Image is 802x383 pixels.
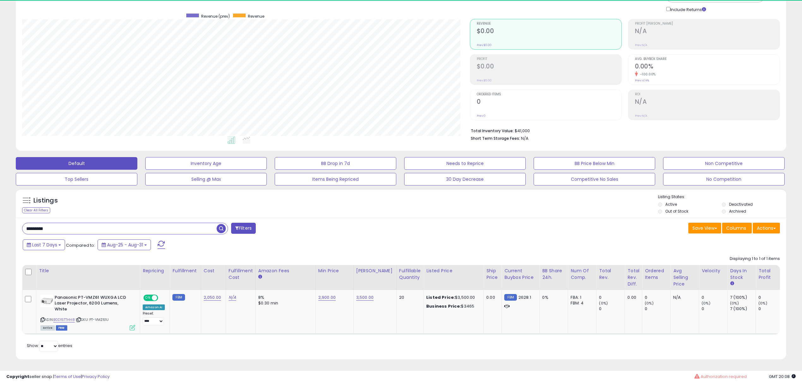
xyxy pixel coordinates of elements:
a: 3,500.00 [356,294,374,301]
button: Competitive No Sales [534,173,655,186]
span: Profit [PERSON_NAME] [635,22,780,26]
h5: Listings [33,196,58,205]
small: (0%) [645,301,654,306]
div: Avg Selling Price [673,268,696,287]
h2: 0.00% [635,63,780,71]
button: Inventory Age [145,157,267,170]
small: (0%) [758,301,767,306]
b: Listed Price: [426,294,455,300]
div: Amazon AI [143,304,165,310]
div: N/A [673,295,694,300]
span: Compared to: [66,242,95,248]
div: 0 [599,306,625,312]
div: ASIN: [40,295,135,330]
div: 0.00 [486,295,497,300]
small: (0%) [702,301,710,306]
span: Revenue (prev) [201,14,230,19]
span: 2628.1 [518,294,531,300]
div: 0% [542,295,563,300]
div: 0 [645,306,670,312]
button: Filters [231,223,256,234]
div: 0 [758,306,784,312]
button: BB Price Below Min [534,157,655,170]
b: Business Price: [426,303,461,309]
div: Displaying 1 to 1 of 1 items [730,256,780,262]
small: Prev: N/A [635,43,647,47]
a: 2,050.00 [204,294,221,301]
small: Prev: $0.00 [477,79,492,82]
div: Clear All Filters [22,207,50,213]
div: Num of Comp. [571,268,594,281]
small: Prev: 4.14% [635,79,649,82]
h2: N/A [635,98,780,107]
div: 20 [399,295,419,300]
small: Days In Stock. [730,281,734,286]
div: Cost [204,268,223,274]
small: (0%) [599,301,608,306]
span: Avg. Buybox Share [635,57,780,61]
div: $0.30 min [258,300,311,306]
button: BB Drop in 7d [275,157,396,170]
label: Deactivated [729,202,753,207]
b: Short Term Storage Fees: [471,136,520,141]
div: Title [39,268,137,274]
button: Non Competitive [663,157,785,170]
div: Repricing [143,268,167,274]
a: 2,900.00 [318,294,336,301]
div: [PERSON_NAME] [356,268,394,274]
button: Items Being Repriced [275,173,396,186]
button: 30 Day Decrease [404,173,526,186]
button: Last 7 Days [23,239,65,250]
div: Amazon Fees [258,268,313,274]
img: 31oQ6YrUh9L._SL40_.jpg [40,295,53,307]
div: FBM: 4 [571,300,591,306]
h2: $0.00 [477,63,621,71]
span: Authorization required [701,374,747,380]
div: 0 [599,295,625,300]
div: Total Profit [758,268,781,281]
small: FBM [504,294,517,301]
span: Last 7 Days [32,242,57,248]
span: | SKU: PT-VMZ61U [76,317,109,322]
div: Total Rev. [599,268,622,281]
span: All listings currently available for purchase on Amazon [40,325,55,331]
button: No Competition [663,173,785,186]
div: 7 (100%) [730,295,756,300]
h2: $0.00 [477,27,621,36]
b: Panasonic PT-VMZ61 WUXGA LCD Laser Projector, 6200 Lumens, White [55,295,131,314]
small: Prev: N/A [635,114,647,118]
label: Active [665,202,677,207]
strong: Copyright [6,374,29,380]
label: Out of Stock [665,209,688,214]
div: Listed Price [426,268,481,274]
p: Listing States: [658,194,786,200]
div: 0 [702,306,727,312]
button: Aug-25 - Aug-31 [98,239,151,250]
span: ON [144,295,152,300]
div: seller snap | | [6,374,110,380]
div: Preset: [143,311,165,326]
button: Actions [753,223,780,233]
div: BB Share 24h. [542,268,565,281]
div: Min Price [318,268,351,274]
div: 0 [758,295,784,300]
div: Ordered Items [645,268,668,281]
div: Ship Price [486,268,499,281]
span: Revenue [477,22,621,26]
span: N/A [521,135,529,141]
small: Prev: $0.00 [477,43,492,47]
span: Profit [477,57,621,61]
small: -100.00% [638,72,656,77]
span: Aug-25 - Aug-31 [107,242,143,248]
div: Current Buybox Price [504,268,537,281]
span: Ordered Items [477,93,621,96]
button: Top Sellers [16,173,137,186]
a: Privacy Policy [82,374,110,380]
div: 0 [645,295,670,300]
span: 2025-09-8 20:08 GMT [769,374,796,380]
a: N/A [229,294,236,301]
span: Show: entries [27,343,72,349]
div: 8% [258,295,311,300]
div: Fulfillable Quantity [399,268,421,281]
a: B0D15TTHH8 [53,317,75,322]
